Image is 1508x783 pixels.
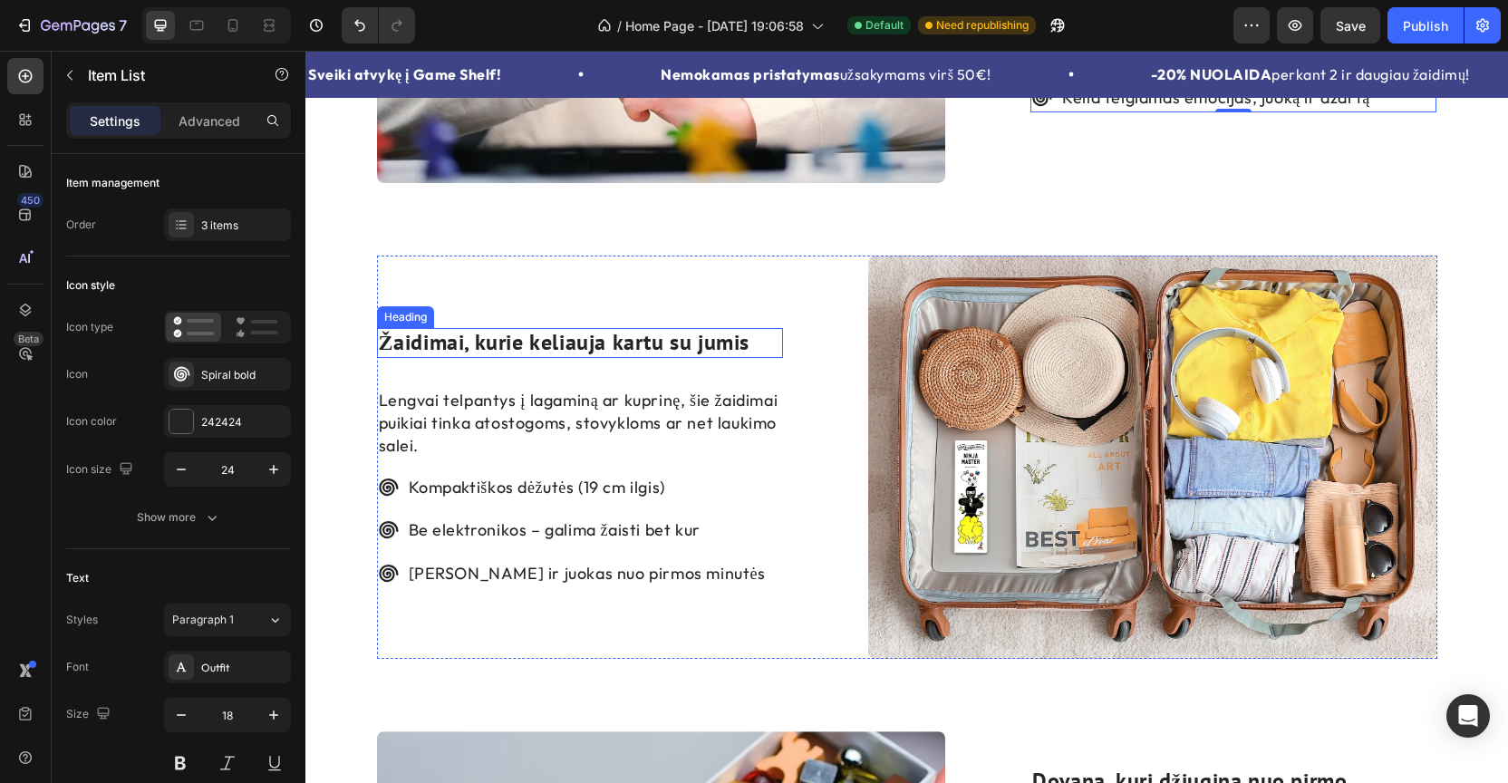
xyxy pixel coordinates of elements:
span: Default [865,17,904,34]
div: Open Intercom Messenger [1446,694,1490,738]
div: Icon size [66,458,137,482]
h2: Dovana, kuri džiugina nuo pirmo atidarymo [725,716,1131,772]
div: Order [66,217,96,233]
p: Advanced [179,111,240,130]
div: Icon type [66,319,113,335]
button: Show more [66,501,291,534]
p: Item List [88,64,242,86]
button: 7 [7,7,135,43]
button: Publish [1387,7,1464,43]
div: Outfit [201,660,286,676]
div: Undo/Redo [342,7,415,43]
button: Save [1320,7,1380,43]
div: Size [66,702,114,727]
div: Text [66,570,89,586]
div: Icon color [66,413,117,430]
div: Spiral bold [201,367,286,383]
div: Item management [66,175,159,191]
img: gempages_578755367756891017-52de708e-9ab5-42ef-918d-e4e831b0fbeb.jpg [563,205,1132,608]
span: Save [1336,18,1366,34]
iframe: Design area [305,51,1508,783]
div: Beta [14,332,43,346]
span: Home Page - [DATE] 19:06:58 [625,16,804,35]
div: Icon style [66,277,115,294]
div: Icon [66,366,88,382]
span: Paragraph 1 [172,612,234,628]
div: Show more [137,508,221,527]
div: 3 items [201,217,286,234]
div: Styles [66,612,98,628]
p: Settings [90,111,140,130]
div: 242424 [201,414,286,430]
div: 450 [17,193,43,208]
span: Need republishing [936,17,1029,34]
p: 7 [119,14,127,36]
div: Publish [1403,16,1448,35]
button: Paragraph 1 [164,604,291,636]
span: / [617,16,622,35]
div: Font [66,659,89,675]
